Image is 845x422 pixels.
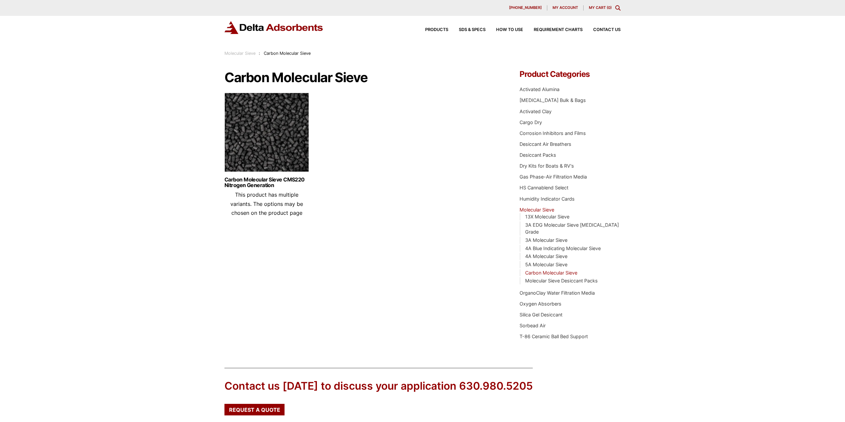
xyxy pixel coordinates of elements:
[520,163,574,169] a: Dry Kits for Boats & RV's
[520,86,559,92] a: Activated Alumina
[224,70,500,85] h1: Carbon Molecular Sieve
[593,28,621,32] span: Contact Us
[520,301,561,307] a: Oxygen Absorbers
[520,207,554,212] a: Molecular Sieve
[230,191,303,216] span: This product has multiple variants. The options may be chosen on the product page
[553,6,578,10] span: My account
[520,323,546,328] a: Sorbead Air
[425,28,448,32] span: Products
[589,5,612,10] a: My Cart (0)
[525,270,577,276] a: Carbon Molecular Sieve
[520,152,556,158] a: Desiccant Packs
[224,93,309,175] img: Carbon Molecular Sieve
[229,407,280,412] span: Request a Quote
[520,97,586,103] a: [MEDICAL_DATA] Bulk & Bags
[509,6,542,10] span: [PHONE_NUMBER]
[525,214,569,219] a: 13X Molecular Sieve
[525,253,567,259] a: 4A Molecular Sieve
[525,222,619,235] a: 3A EDG Molecular Sieve [MEDICAL_DATA] Grade
[523,28,583,32] a: Requirement Charts
[525,278,598,283] a: Molecular Sieve Desiccant Packs
[520,334,588,339] a: T-86 Ceramic Ball Bed Support
[448,28,486,32] a: SDS & SPECS
[520,196,575,202] a: Humidity Indicator Cards
[583,28,621,32] a: Contact Us
[415,28,448,32] a: Products
[520,174,587,179] a: Gas Phase-Air Filtration Media
[224,404,285,415] a: Request a Quote
[486,28,523,32] a: How to Use
[525,237,567,243] a: 3A Molecular Sieve
[224,21,323,34] img: Delta Adsorbents
[520,312,562,317] a: Silica Gel Desiccant
[459,28,486,32] span: SDS & SPECS
[520,109,552,114] a: Activated Clay
[520,130,586,136] a: Corrosion Inhibitors and Films
[520,290,595,296] a: OrganoClay Water Filtration Media
[259,51,260,56] span: :
[608,5,610,10] span: 0
[504,5,547,11] a: [PHONE_NUMBER]
[534,28,583,32] span: Requirement Charts
[520,119,542,125] a: Cargo Dry
[547,5,584,11] a: My account
[525,245,601,251] a: 4A Blue Indicating Molecular Sieve
[520,185,568,190] a: HS Cannablend Select
[525,262,567,267] a: 5A Molecular Sieve
[264,51,311,56] span: Carbon Molecular Sieve
[520,70,621,78] h4: Product Categories
[615,5,621,11] div: Toggle Modal Content
[224,51,255,56] a: Molecular Sieve
[520,141,571,147] a: Desiccant Air Breathers
[496,28,523,32] span: How to Use
[224,177,309,188] a: Carbon Molecular Sieve CMS220 Nitrogen Generation
[224,379,533,394] div: Contact us [DATE] to discuss your application 630.980.5205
